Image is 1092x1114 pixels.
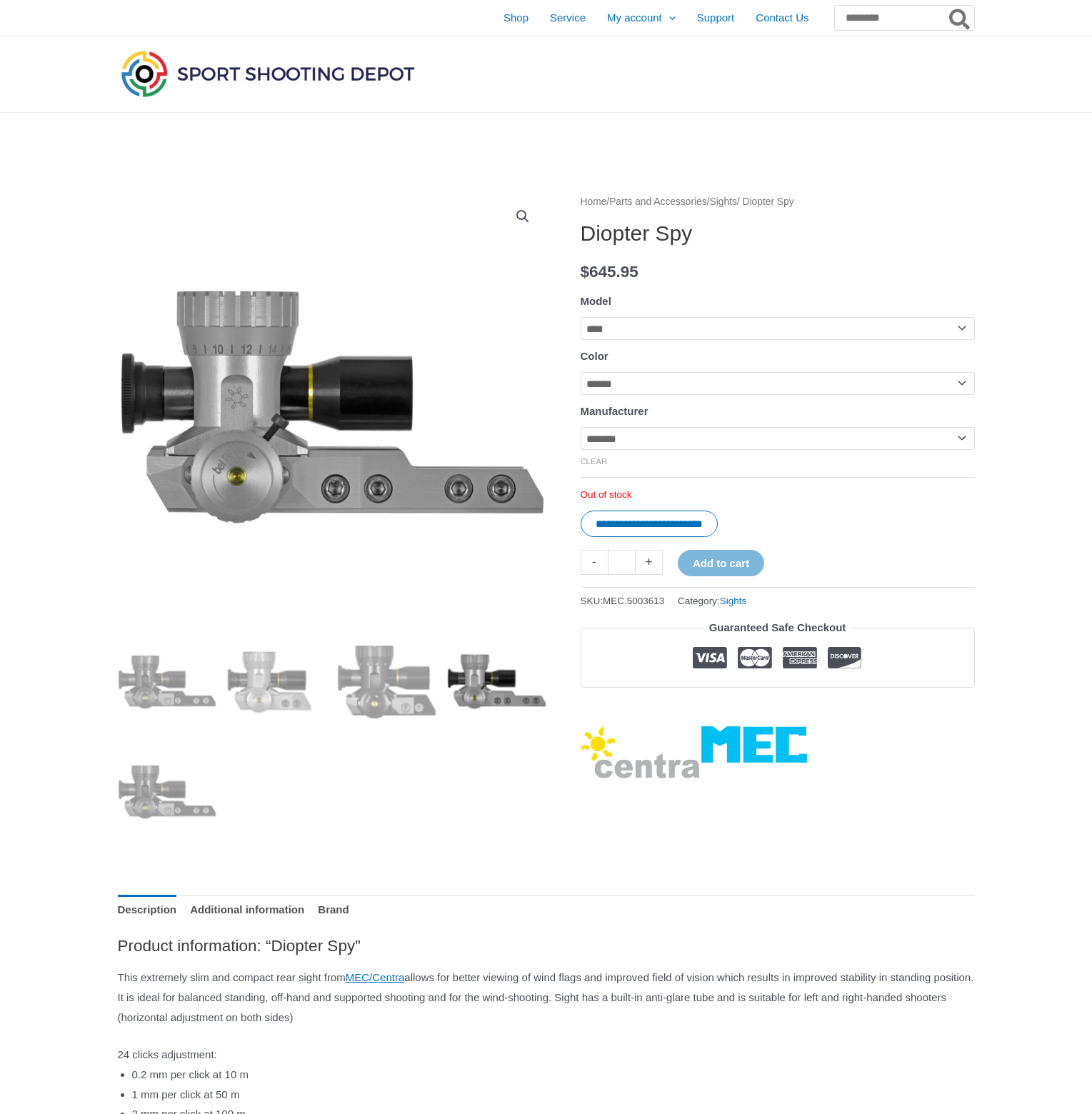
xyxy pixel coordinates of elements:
[581,405,648,417] label: Manufacturer
[603,596,664,606] span: MEC.5003613
[720,596,747,606] a: Sights
[118,47,418,100] img: Sport Shooting Depot
[318,895,349,925] a: Brand
[581,488,975,501] p: Out of stock
[581,263,590,281] span: $
[946,6,974,30] button: Search
[581,196,607,207] a: Home
[346,971,405,983] a: MEC/Centra
[581,221,975,246] h1: Diopter Spy
[118,1045,975,1065] div: 24 clicks adjustment:
[608,550,636,575] input: Product quantity
[636,550,663,575] a: +
[581,698,975,716] iframe: Customer reviews powered by Trustpilot
[701,726,807,785] a: MEC
[581,263,638,281] bdi: 645.95
[581,193,975,211] nav: Breadcrumb
[190,895,304,925] a: Additional information
[678,592,746,610] span: Category:
[132,1068,249,1080] span: 0.2 mm per click at 10 m
[581,726,701,785] a: Centra
[581,550,608,575] a: -
[703,618,852,638] legend: Guaranteed Safe Checkout
[118,742,217,841] img: Diopter Spy
[678,550,764,576] button: Add to cart
[581,592,665,610] span: SKU:
[227,632,326,731] img: Diopter Spy - Image 2
[581,295,611,307] label: Model
[581,457,608,466] a: Clear options
[118,935,975,956] h2: Product information: “Diopter Spy”
[118,968,975,1028] p: This extremely slim and compact rear sight from allows for better viewing of wind flags and impro...
[337,632,436,731] img: Diopter Spy - Image 3
[132,1088,240,1100] span: 1 mm per click at 50 m
[118,895,177,925] a: Description
[510,204,536,229] a: View full-screen image gallery
[118,632,217,731] img: Diopter Spy
[609,196,707,207] a: Parts and Accessories
[710,196,737,207] a: Sights
[447,632,546,731] img: Diopter Spy - Image 4
[581,350,608,362] label: Color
